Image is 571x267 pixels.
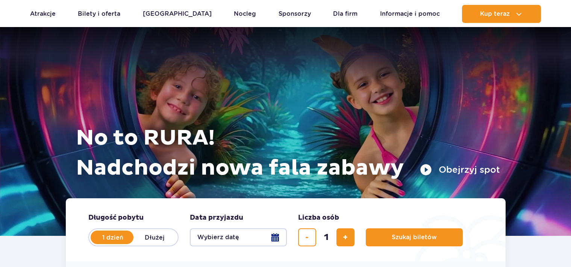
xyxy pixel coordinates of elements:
span: Liczba osób [298,213,339,222]
a: Sponsorzy [279,5,311,23]
button: Wybierz datę [190,228,287,246]
a: Bilety i oferta [78,5,120,23]
span: Data przyjazdu [190,213,243,222]
a: Nocleg [234,5,256,23]
a: [GEOGRAPHIC_DATA] [143,5,212,23]
span: Długość pobytu [88,213,144,222]
input: liczba biletów [317,228,335,246]
button: Kup teraz [462,5,541,23]
a: Atrakcje [30,5,56,23]
form: Planowanie wizyty w Park of Poland [66,198,506,261]
h1: No to RURA! Nadchodzi nowa fala zabawy [76,123,500,183]
a: Dla firm [333,5,357,23]
button: dodaj bilet [336,228,354,246]
label: 1 dzień [91,229,134,245]
button: usuń bilet [298,228,316,246]
label: Dłużej [133,229,176,245]
a: Informacje i pomoc [380,5,440,23]
span: Szukaj biletów [392,234,437,241]
button: Obejrzyj spot [420,164,500,176]
span: Kup teraz [480,11,510,17]
button: Szukaj biletów [366,228,463,246]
